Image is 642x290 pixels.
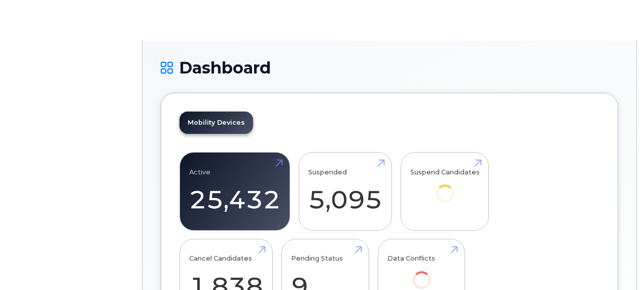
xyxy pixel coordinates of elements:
h1: Dashboard [161,59,618,77]
a: Mobility Devices [180,112,253,134]
a: Active 25,432 [189,158,280,225]
a: Suspended 5,095 [308,158,382,225]
a: Suspend Candidates [410,158,480,216]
